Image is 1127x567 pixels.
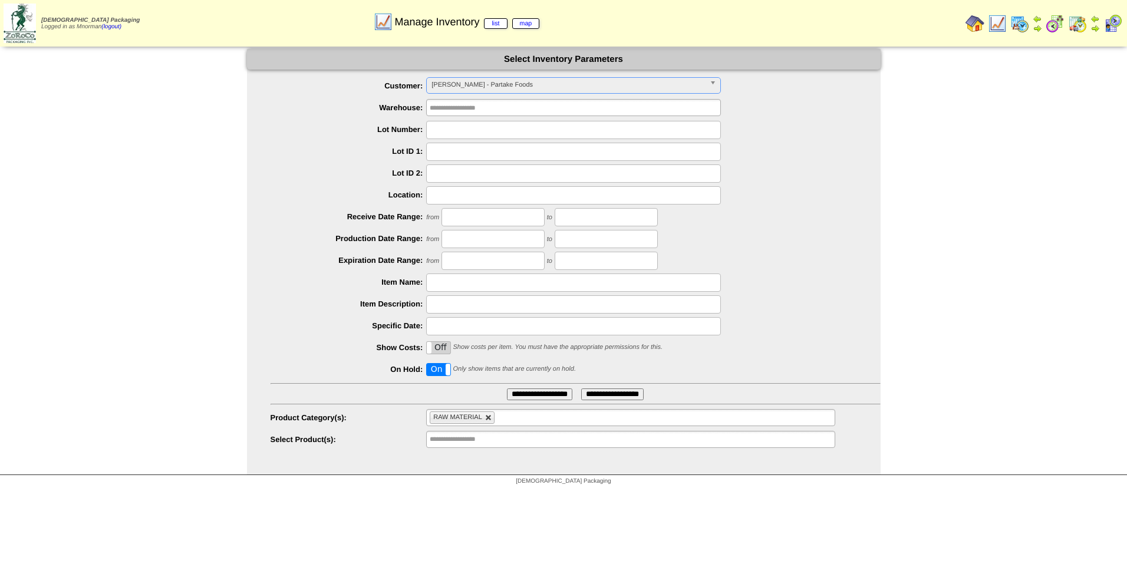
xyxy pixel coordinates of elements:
img: arrowleft.gif [1090,14,1100,24]
span: Manage Inventory [394,16,539,28]
label: Item Name: [271,278,427,286]
img: home.gif [965,14,984,33]
div: OnOff [426,341,451,354]
label: Lot ID 2: [271,169,427,177]
label: Production Date Range: [271,234,427,243]
span: [DEMOGRAPHIC_DATA] Packaging [41,17,140,24]
span: from [426,236,439,243]
a: map [512,18,540,29]
img: line_graph.gif [988,14,1007,33]
label: Specific Date: [271,321,427,330]
a: (logout) [101,24,121,30]
label: Select Product(s): [271,435,427,444]
img: arrowright.gif [1033,24,1042,33]
span: RAW MATERIAL [433,414,482,421]
img: calendarcustomer.gif [1103,14,1122,33]
label: Warehouse: [271,103,427,112]
label: Item Description: [271,299,427,308]
span: [DEMOGRAPHIC_DATA] Packaging [516,478,611,484]
img: calendarinout.gif [1068,14,1087,33]
label: On [427,364,450,375]
span: to [547,258,552,265]
span: Show costs per item. You must have the appropriate permissions for this. [453,344,663,351]
div: OnOff [426,363,451,376]
label: Receive Date Range: [271,212,427,221]
label: Location: [271,190,427,199]
span: from [426,258,439,265]
img: calendarblend.gif [1046,14,1065,33]
span: [PERSON_NAME] - Partake Foods [431,78,705,92]
span: Logged in as Mnorman [41,17,140,30]
label: On Hold: [271,365,427,374]
span: to [547,236,552,243]
span: to [547,214,552,221]
label: Expiration Date Range: [271,256,427,265]
img: arrowright.gif [1090,24,1100,33]
span: Only show items that are currently on hold. [453,365,575,372]
span: from [426,214,439,221]
a: list [484,18,507,29]
label: Product Category(s): [271,413,427,422]
label: Customer: [271,81,427,90]
label: Off [427,342,450,354]
div: Select Inventory Parameters [247,49,881,70]
label: Lot Number: [271,125,427,134]
img: calendarprod.gif [1010,14,1029,33]
img: zoroco-logo-small.webp [4,4,36,43]
label: Lot ID 1: [271,147,427,156]
label: Show Costs: [271,343,427,352]
img: arrowleft.gif [1033,14,1042,24]
img: line_graph.gif [374,12,393,31]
